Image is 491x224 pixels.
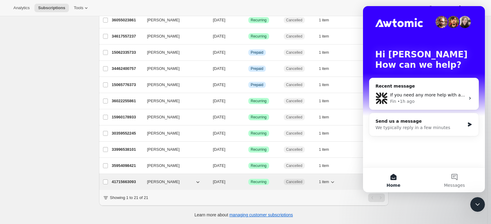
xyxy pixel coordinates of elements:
[319,163,329,168] span: 1 item
[74,5,83,10] span: Tools
[144,145,205,154] button: [PERSON_NAME]
[463,5,478,10] span: Settings
[286,18,302,23] span: Cancelled
[112,64,385,73] div: 34462400757[PERSON_NAME][DATE]InfoPrepaidCancelled1 item$0.00
[286,179,302,184] span: Cancelled
[213,179,226,184] span: [DATE]
[319,34,329,39] span: 1 item
[251,82,263,87] span: Prepaid
[319,145,336,154] button: 1 item
[213,34,226,38] span: [DATE]
[112,161,385,170] div: 35954098421[PERSON_NAME][DATE]SuccessRecurringCancelled1 item$89.99
[286,50,302,55] span: Cancelled
[251,50,263,55] span: Prepaid
[27,92,33,99] div: Fin
[81,177,102,181] span: Messages
[112,98,142,104] p: 36022255861
[251,115,267,120] span: Recurring
[368,193,385,202] nav: Pagination
[251,147,267,152] span: Recurring
[112,130,142,136] p: 30359552245
[112,17,142,23] p: 36055023861
[147,49,180,56] span: [PERSON_NAME]
[147,98,180,104] span: [PERSON_NAME]
[144,161,205,171] button: [PERSON_NAME]
[112,129,385,138] div: 30359552245[PERSON_NAME][DATE]SuccessRecurringCancelled1 item$239.00
[286,99,302,103] span: Cancelled
[213,147,226,152] span: [DATE]
[144,112,205,122] button: [PERSON_NAME]
[319,50,329,55] span: 1 item
[144,177,205,187] button: [PERSON_NAME]
[319,129,336,138] button: 1 item
[112,163,142,169] p: 35954098421
[34,4,69,12] button: Subscriptions
[286,66,302,71] span: Cancelled
[470,197,485,212] iframe: Intercom live chat
[251,66,263,71] span: Prepaid
[286,131,302,136] span: Cancelled
[112,179,142,185] p: 41715663093
[319,82,329,87] span: 1 item
[70,4,93,12] button: Tools
[319,18,329,23] span: 1 item
[112,114,142,120] p: 15960178933
[286,115,302,120] span: Cancelled
[424,4,452,12] button: Help
[319,115,329,120] span: 1 item
[229,212,293,217] a: managing customer subscriptions
[251,99,267,103] span: Recurring
[213,82,226,87] span: [DATE]
[34,92,52,99] div: • 1h ago
[144,48,205,57] button: [PERSON_NAME]
[251,34,267,39] span: Recurring
[147,17,180,23] span: [PERSON_NAME]
[213,131,226,135] span: [DATE]
[363,6,485,192] iframe: Intercom live chat
[319,147,329,152] span: 1 item
[144,64,205,74] button: [PERSON_NAME]
[147,33,180,39] span: [PERSON_NAME]
[112,145,385,154] div: 33996538101[PERSON_NAME][DATE]SuccessRecurringCancelled1 item$89.99
[286,147,302,152] span: Cancelled
[112,66,142,72] p: 34462400757
[144,96,205,106] button: [PERSON_NAME]
[13,5,30,10] span: Analytics
[112,48,385,57] div: 15062335733[PERSON_NAME][DATE]InfoPrepaidCancelled1 item$0.00
[286,82,302,87] span: Cancelled
[27,86,461,91] span: If you need any more help with adding images or links to your customer portal, please let me know...
[251,131,267,136] span: Recurring
[319,161,336,170] button: 1 item
[61,162,122,186] button: Messages
[144,128,205,138] button: [PERSON_NAME]
[112,113,385,121] div: 15960178933[PERSON_NAME][DATE]SuccessRecurringCancelled1 item$160.00
[112,178,385,186] div: 41715663093[PERSON_NAME][DATE]SuccessRecurringCancelled1 item$89.99
[147,114,180,120] span: [PERSON_NAME]
[23,177,37,181] span: Home
[213,163,226,168] span: [DATE]
[12,112,102,118] div: Send us a message
[112,82,142,88] p: 15065776373
[251,18,267,23] span: Recurring
[319,81,336,89] button: 1 item
[38,5,65,10] span: Subscriptions
[251,163,267,168] span: Recurring
[213,115,226,119] span: [DATE]
[319,113,336,121] button: 1 item
[251,179,267,184] span: Recurring
[112,97,385,105] div: 36022255861[PERSON_NAME][DATE]SuccessRecurringCancelled1 item$89.99
[213,99,226,103] span: [DATE]
[112,16,385,24] div: 36055023861[PERSON_NAME][DATE]SuccessRecurringCancelled1 item$89.99
[147,130,180,136] span: [PERSON_NAME]
[453,4,481,12] button: Settings
[319,48,336,57] button: 1 item
[144,80,205,90] button: [PERSON_NAME]
[10,4,33,12] button: Analytics
[112,146,142,153] p: 33996538101
[112,32,385,41] div: 34617557237[PERSON_NAME][DATE]SuccessRecurringCancelled1 item$89.99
